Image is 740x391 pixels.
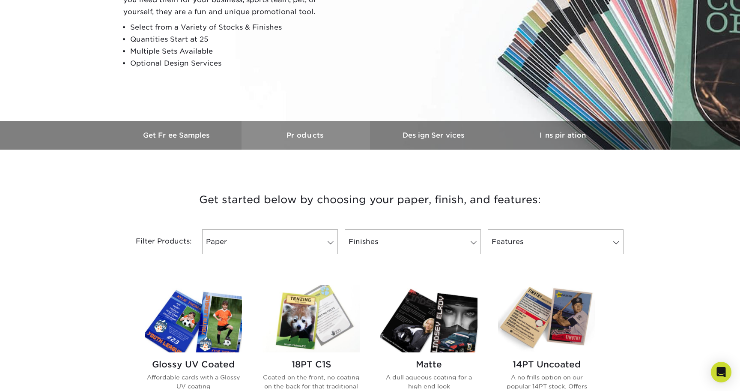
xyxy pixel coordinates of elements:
[130,33,337,45] li: Quantities Start at 25
[488,229,624,254] a: Features
[498,131,627,139] h3: Inspiration
[498,359,595,370] h2: 14PT Uncoated
[113,121,242,150] a: Get Free Samples
[380,373,477,391] p: A dull aqueous coating for a high end look
[380,285,477,352] img: Matte Trading Cards
[2,365,73,388] iframe: Google Customer Reviews
[119,180,621,219] h3: Get started below by choosing your paper, finish, and features:
[202,229,338,254] a: Paper
[263,359,360,370] h2: 18PT C1S
[145,285,242,352] img: Glossy UV Coated Trading Cards
[145,359,242,370] h2: Glossy UV Coated
[145,373,242,391] p: Affordable cards with a Glossy UV coating
[380,359,477,370] h2: Matte
[242,121,370,150] a: Products
[130,21,337,33] li: Select from a Variety of Stocks & Finishes
[242,131,370,139] h3: Products
[498,285,595,352] img: 14PT Uncoated Trading Cards
[263,285,360,352] img: 18PT C1S Trading Cards
[711,362,731,382] div: Open Intercom Messenger
[370,121,498,150] a: Design Services
[498,121,627,150] a: Inspiration
[130,57,337,69] li: Optional Design Services
[113,229,199,254] div: Filter Products:
[130,45,337,57] li: Multiple Sets Available
[113,131,242,139] h3: Get Free Samples
[370,131,498,139] h3: Design Services
[345,229,480,254] a: Finishes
